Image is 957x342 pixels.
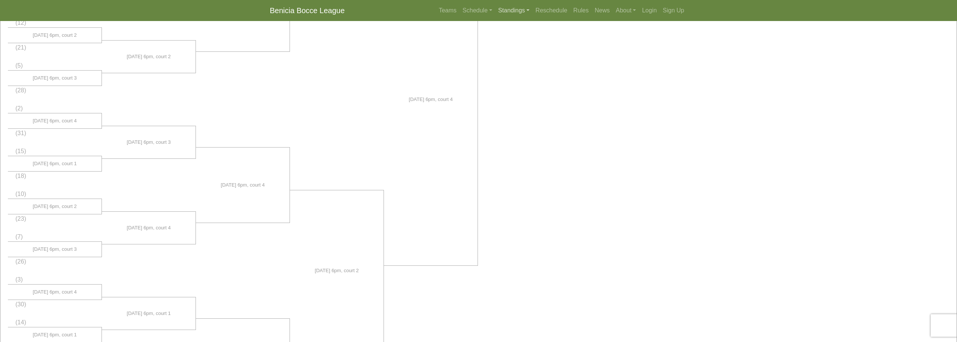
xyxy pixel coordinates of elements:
span: [DATE] 6pm, court 4 [127,224,171,232]
a: Sign Up [660,3,687,18]
span: (5) [15,62,23,69]
a: Benicia Bocce League [270,3,345,18]
a: About [613,3,639,18]
span: (2) [15,105,23,111]
span: [DATE] 6pm, court 3 [33,74,77,82]
a: Standings [495,3,532,18]
span: [DATE] 6pm, court 3 [127,139,171,146]
span: (31) [15,130,26,136]
span: (30) [15,301,26,307]
a: Login [639,3,660,18]
span: (14) [15,319,26,325]
span: [DATE] 6pm, court 1 [33,331,77,339]
a: Teams [436,3,460,18]
span: [DATE] 6pm, court 1 [33,160,77,167]
span: [DATE] 6pm, court 4 [409,96,453,103]
a: News [592,3,613,18]
span: (12) [15,20,26,26]
span: (15) [15,148,26,154]
span: [DATE] 6pm, court 2 [33,203,77,210]
span: [DATE] 6pm, court 3 [33,246,77,253]
span: (3) [15,276,23,283]
span: [DATE] 6pm, court 2 [315,267,359,274]
span: [DATE] 6pm, court 4 [33,117,77,125]
span: (21) [15,44,26,51]
span: [DATE] 6pm, court 2 [33,32,77,39]
span: (28) [15,87,26,93]
a: Schedule [460,3,495,18]
span: [DATE] 6pm, court 2 [127,53,171,60]
span: [DATE] 6pm, court 1 [127,310,171,317]
a: Reschedule [532,3,570,18]
span: (10) [15,191,26,197]
a: Rules [570,3,592,18]
span: [DATE] 6pm, court 4 [33,288,77,296]
span: (26) [15,258,26,265]
span: [DATE] 6pm, court 4 [221,181,265,189]
span: (23) [15,215,26,222]
span: (18) [15,173,26,179]
span: (7) [15,234,23,240]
